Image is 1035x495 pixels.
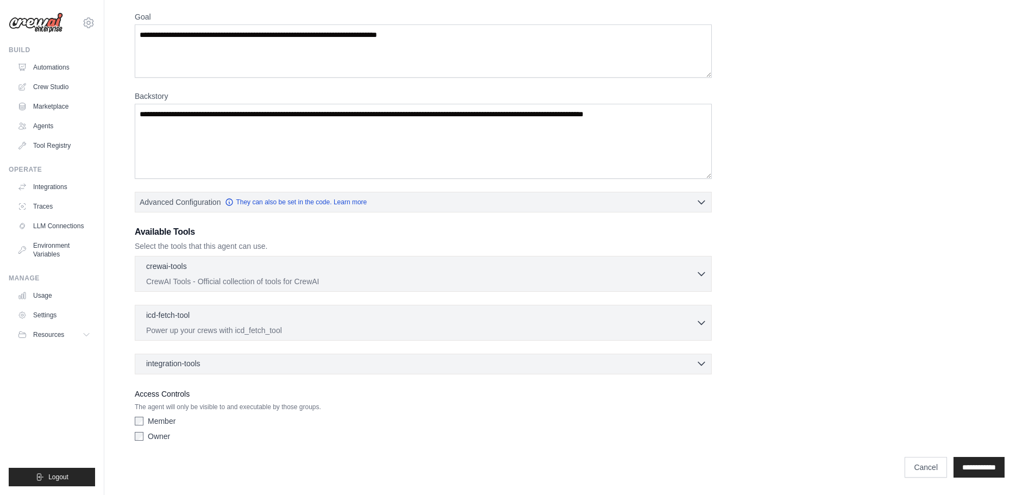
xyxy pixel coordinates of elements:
p: crewai-tools [146,261,187,272]
span: Resources [33,330,64,339]
span: integration-tools [146,358,200,369]
span: Logout [48,473,68,481]
label: Member [148,416,175,427]
a: Environment Variables [13,237,95,263]
a: Crew Studio [13,78,95,96]
a: Marketplace [13,98,95,115]
p: Select the tools that this agent can use. [135,241,712,252]
label: Owner [148,431,170,442]
a: Automations [13,59,95,76]
span: Advanced Configuration [140,197,221,208]
label: Backstory [135,91,712,102]
a: They can also be set in the code. Learn more [225,198,367,206]
a: Usage [13,287,95,304]
a: Integrations [13,178,95,196]
div: Operate [9,165,95,174]
div: Build [9,46,95,54]
button: Advanced Configuration They can also be set in the code. Learn more [135,192,711,212]
button: integration-tools [140,358,707,369]
button: Logout [9,468,95,486]
a: Settings [13,306,95,324]
button: Resources [13,326,95,343]
a: LLM Connections [13,217,95,235]
div: Manage [9,274,95,283]
p: Power up your crews with icd_fetch_tool [146,325,696,336]
a: Cancel [905,457,947,478]
button: icd-fetch-tool Power up your crews with icd_fetch_tool [140,310,707,336]
label: Access Controls [135,387,712,400]
p: The agent will only be visible to and executable by those groups. [135,403,712,411]
a: Agents [13,117,95,135]
h3: Available Tools [135,225,712,239]
a: Traces [13,198,95,215]
a: Tool Registry [13,137,95,154]
p: icd-fetch-tool [146,310,190,321]
label: Goal [135,11,712,22]
button: crewai-tools CrewAI Tools - Official collection of tools for CrewAI [140,261,707,287]
p: CrewAI Tools - Official collection of tools for CrewAI [146,276,696,287]
img: Logo [9,12,63,33]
